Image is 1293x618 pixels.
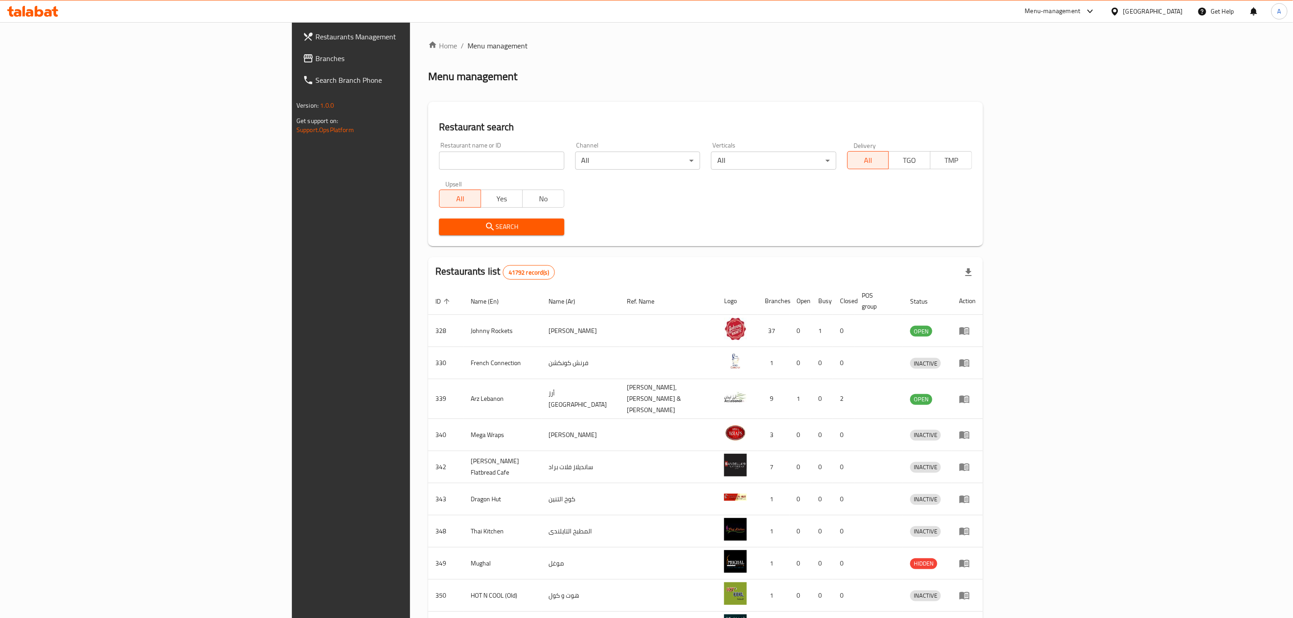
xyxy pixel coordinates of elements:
td: 1 [758,347,789,379]
td: 0 [789,483,811,515]
td: كوخ التنين [541,483,620,515]
td: 1 [789,379,811,419]
td: 1 [758,547,789,580]
span: Search Branch Phone [315,75,501,86]
div: Menu [959,526,976,537]
td: 3 [758,419,789,451]
span: Restaurants Management [315,31,501,42]
button: TMP [930,151,972,169]
td: 0 [811,347,833,379]
td: 1 [758,580,789,612]
span: Yes [485,192,519,205]
span: Version: [296,100,319,111]
input: Search for restaurant name or ID.. [439,152,564,170]
a: Branches [296,48,508,69]
span: TMP [934,154,969,167]
td: 0 [833,451,854,483]
td: 0 [833,347,854,379]
td: [PERSON_NAME],[PERSON_NAME] & [PERSON_NAME] [620,379,717,419]
button: TGO [888,151,930,169]
span: Search [446,221,557,233]
th: Busy [811,287,833,315]
span: 41792 record(s) [503,268,554,277]
span: INACTIVE [910,358,941,369]
a: Search Branch Phone [296,69,508,91]
span: Get support on: [296,115,338,127]
td: فرنش كونكشن [541,347,620,379]
td: هوت و كول [541,580,620,612]
td: 0 [789,315,811,347]
div: All [575,152,700,170]
h2: Restaurants list [435,265,555,280]
td: 0 [833,315,854,347]
span: OPEN [910,394,932,404]
div: Menu [959,325,976,336]
div: Menu-management [1025,6,1081,17]
span: ID [435,296,453,307]
span: INACTIVE [910,590,941,601]
th: Closed [833,287,854,315]
td: 1 [811,315,833,347]
div: Menu [959,494,976,504]
div: Menu [959,461,976,472]
div: Export file [958,261,979,283]
img: HOT N COOL (Old) [724,582,747,605]
span: TGO [892,154,927,167]
div: Menu [959,357,976,368]
td: 0 [789,547,811,580]
td: 0 [811,451,833,483]
th: Open [789,287,811,315]
td: [PERSON_NAME] [541,315,620,347]
td: 0 [833,580,854,612]
td: 0 [833,515,854,547]
span: All [851,154,886,167]
div: Menu [959,429,976,440]
h2: Restaurant search [439,120,972,134]
label: Upsell [445,181,462,187]
span: Branches [315,53,501,64]
td: 0 [833,547,854,580]
div: Menu [959,394,976,404]
th: Branches [758,287,789,315]
td: 37 [758,315,789,347]
td: موغل [541,547,620,580]
td: [PERSON_NAME] [541,419,620,451]
td: 0 [811,547,833,580]
td: أرز [GEOGRAPHIC_DATA] [541,379,620,419]
div: Menu [959,590,976,601]
div: All [711,152,836,170]
td: المطبخ التايلندى [541,515,620,547]
td: 0 [811,515,833,547]
span: Name (Ar) [549,296,587,307]
td: 0 [811,580,833,612]
nav: breadcrumb [428,40,983,51]
td: 0 [811,419,833,451]
span: INACTIVE [910,462,941,472]
img: Mughal [724,550,747,573]
img: French Connection [724,350,747,372]
span: OPEN [910,326,932,337]
span: INACTIVE [910,526,941,537]
td: 0 [833,419,854,451]
span: No [526,192,561,205]
td: 0 [789,347,811,379]
button: All [439,190,481,208]
button: No [522,190,564,208]
span: HIDDEN [910,558,937,569]
img: Arz Lebanon [724,386,747,409]
span: INACTIVE [910,494,941,504]
td: 1 [758,483,789,515]
div: Total records count [503,265,555,280]
td: 0 [789,451,811,483]
td: سانديلاز فلات براد [541,451,620,483]
td: 0 [789,580,811,612]
td: 0 [789,515,811,547]
span: Ref. Name [627,296,667,307]
span: 1.0.0 [320,100,334,111]
td: 1 [758,515,789,547]
span: A [1278,6,1281,16]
